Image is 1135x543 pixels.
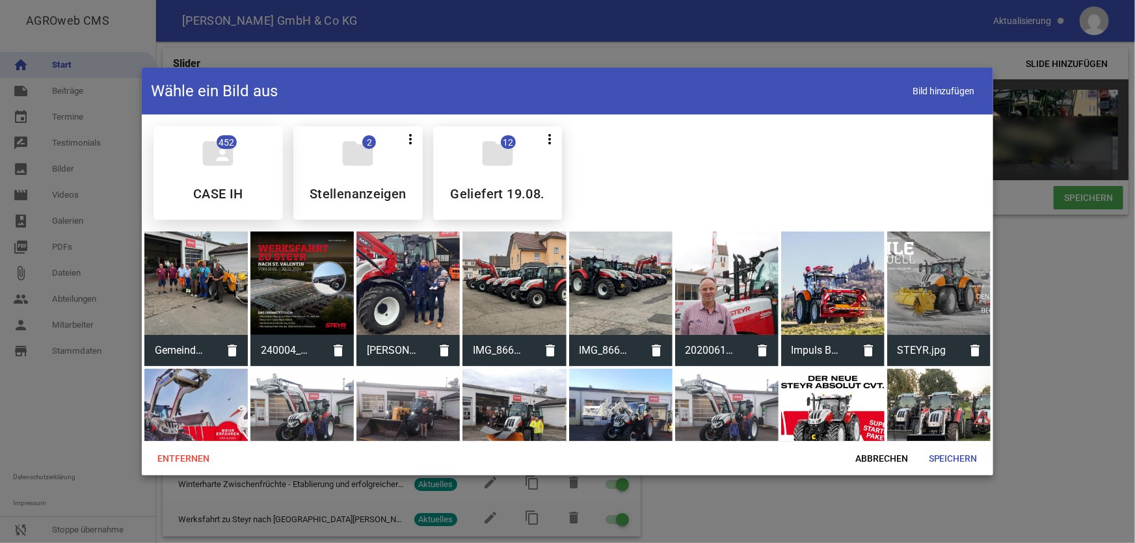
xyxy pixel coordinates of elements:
span: 12 [501,135,516,149]
i: folder [340,135,376,172]
h5: CASE IH [193,187,243,200]
h5: Geliefert 19.08. [450,187,544,200]
i: delete [641,335,673,366]
span: 240004_Egler_Posting_STEYR_Werksbesichtigung_1080x1080px_FIN.jpg [250,334,323,367]
span: Speichern [918,447,988,470]
span: Impuls Burg Hohenzollern_ret.jpg [781,334,853,367]
button: more_vert [537,126,562,150]
span: STEYR.jpg [887,334,959,367]
i: delete [217,335,248,366]
i: folder [479,135,516,172]
span: IMG_8665.jpg [569,334,641,367]
div: Geliefert 19.08. [433,126,563,220]
i: folder_shared [200,135,237,172]
i: more_vert [542,131,557,147]
div: Stellenanzeigen [293,126,423,220]
span: 2 [362,135,376,149]
i: delete [747,335,779,366]
i: delete [959,335,991,366]
span: Gemeinde Ostrach.jpg [144,334,217,367]
span: Zembrod Peter.jpg [356,334,429,367]
span: Entfernen [147,447,220,470]
span: Abbrechen [845,447,918,470]
i: delete [429,335,460,366]
i: delete [323,335,354,366]
i: more_vert [403,131,418,147]
i: delete [853,335,885,366]
h5: Stellenanzeigen [310,187,407,200]
h4: Wähle ein Bild aus [151,81,278,101]
i: delete [535,335,567,366]
div: CASE IH [154,126,283,220]
span: 452 [217,135,237,149]
button: more_vert [398,126,423,150]
span: Bild hinzufügen [903,78,984,105]
span: IMG_8666.jpg [462,334,535,367]
span: 20200610144202.JPG [675,334,747,367]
